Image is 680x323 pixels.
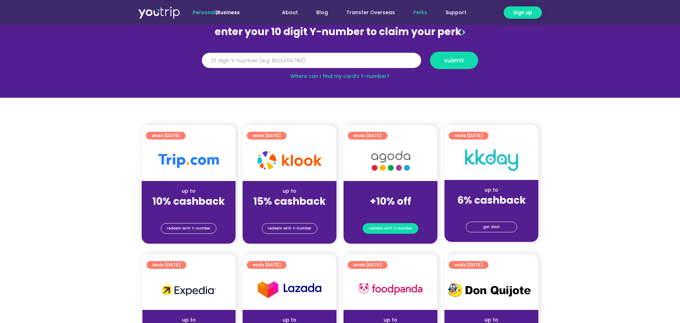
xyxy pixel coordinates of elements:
a: ends [DATE] [146,132,186,140]
input: 10 digit Y-number (e.g. 8123456789) [202,53,421,68]
a: ends [DATE] [247,261,287,269]
span: redeem with Y-number [167,223,210,233]
a: Business [217,9,240,16]
div: up to [248,187,331,195]
span: ends [DATE] [353,261,382,269]
span: ends [DATE] [253,261,281,269]
div: (for stays only) [450,207,533,214]
a: ends [DATE] [449,261,488,269]
a: ends [DATE] [348,261,387,269]
nav: Menu [259,6,476,19]
span: Personal [193,9,216,16]
div: (for stays only) [349,208,432,215]
span: submit [444,58,464,63]
span: redeem with Y-number [369,223,412,233]
span: ends [DATE] [253,132,281,140]
span: | [193,9,240,16]
a: ends [DATE] [247,132,287,140]
div: (for stays only) [147,208,230,215]
strong: 6% cashback [457,193,526,207]
a: ends [DATE] [147,261,186,269]
a: get deal [466,222,517,232]
span: ends [DATE] [454,261,483,269]
a: Perks [404,6,436,19]
span: redeem with Y-number [268,223,311,233]
a: ends [DATE] [348,132,387,140]
span: Sign up [513,9,532,16]
strong: 10% cashback [152,194,225,208]
a: Sign up [504,6,542,19]
button: submit [430,52,478,69]
a: About [273,6,307,19]
a: ends [DATE] [449,132,488,140]
span: ends [DATE] [152,261,181,269]
a: redeem with Y-number [363,223,418,234]
div: (for stays only) [248,208,331,215]
form: Y Number [202,52,478,74]
span: ends [DATE] [353,132,382,140]
a: redeem with Y-number [161,223,216,234]
span: ends [DATE] [454,132,483,140]
a: Where can I find my card’s Y-number? [290,73,390,80]
strong: 15% cashback [253,194,326,208]
div: up to [450,186,533,194]
strong: +10% off [370,194,411,208]
div: up to [147,187,230,195]
span: up to [384,187,397,194]
a: Transfer Overseas [337,6,404,19]
a: redeem with Y-number [262,223,317,234]
div: enter your 10 digit Y-number to claim your perk [198,23,482,41]
a: Support [436,6,476,19]
a: Blog [307,6,337,19]
span: get deal [483,222,500,232]
span: ends [DATE] [152,132,180,140]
